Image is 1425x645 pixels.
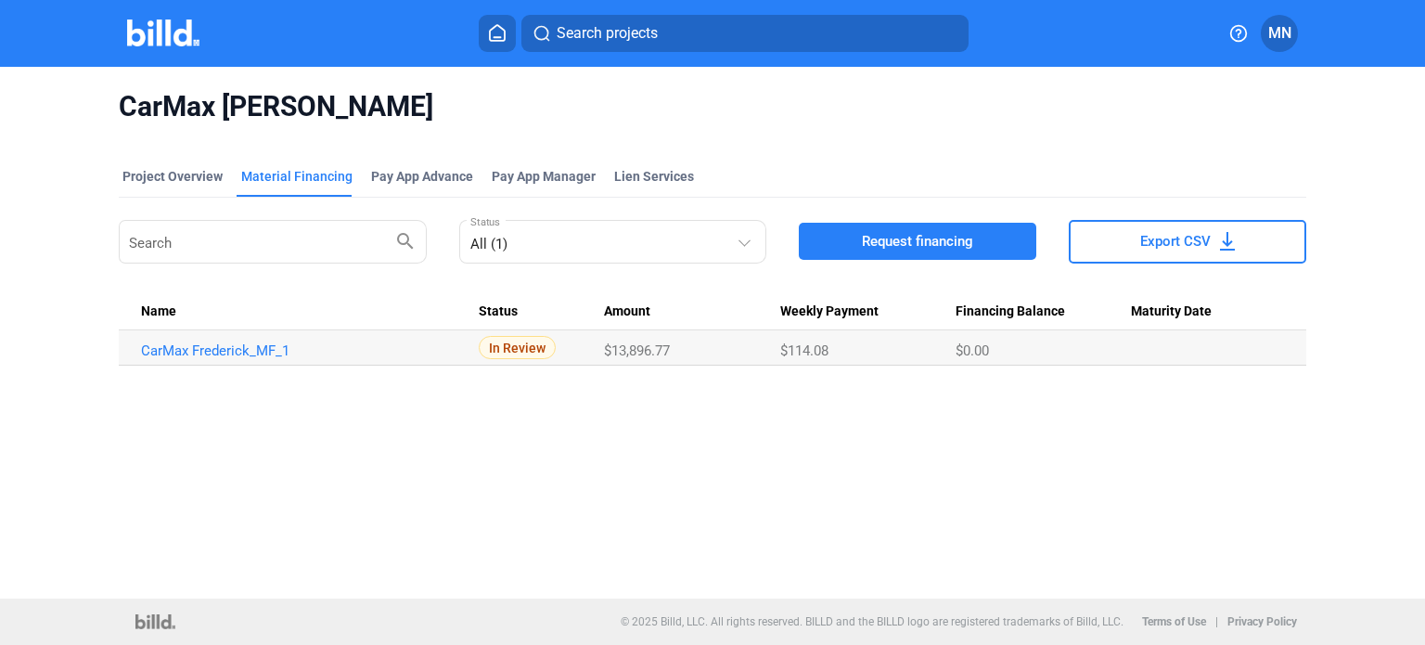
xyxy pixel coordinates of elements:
span: Maturity Date [1131,303,1212,320]
span: Amount [604,303,650,320]
mat-select-trigger: All (1) [470,236,507,252]
span: $114.08 [780,342,828,359]
button: Request financing [799,223,1036,260]
span: Financing Balance [956,303,1065,320]
div: Financing Balance [956,303,1131,320]
a: CarMax Frederick_MF_1 [141,342,463,359]
img: logo [135,614,175,629]
span: CarMax [PERSON_NAME] [119,89,1306,124]
button: MN [1261,15,1298,52]
span: Status [479,303,518,320]
div: Material Financing [241,167,353,186]
div: Maturity Date [1131,303,1284,320]
div: Project Overview [122,167,223,186]
div: Amount [604,303,779,320]
span: Search projects [557,22,658,45]
span: In Review [479,336,556,359]
mat-icon: search [394,229,417,252]
div: Lien Services [614,167,694,186]
b: Terms of Use [1142,615,1206,628]
div: Pay App Advance [371,167,473,186]
span: $0.00 [956,342,989,359]
p: © 2025 Billd, LLC. All rights reserved. BILLD and the BILLD logo are registered trademarks of Bil... [621,615,1123,628]
button: Search projects [521,15,969,52]
img: Billd Company Logo [127,19,200,46]
span: $13,896.77 [604,342,670,359]
span: Pay App Manager [492,167,596,186]
p: | [1215,615,1218,628]
span: Weekly Payment [780,303,879,320]
div: Status [479,303,604,320]
div: Name [141,303,479,320]
span: Name [141,303,176,320]
span: Export CSV [1140,232,1211,251]
div: Weekly Payment [780,303,956,320]
button: Export CSV [1069,220,1306,264]
span: Request financing [862,232,973,251]
b: Privacy Policy [1227,615,1297,628]
span: MN [1268,22,1291,45]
